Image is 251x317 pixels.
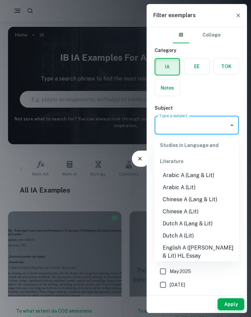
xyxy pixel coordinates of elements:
[155,104,239,112] h6: Subject
[133,152,147,165] button: Filter
[155,169,239,181] li: Arabic A (Lang & Lit)
[218,298,244,310] button: Apply
[155,181,239,194] li: Arabic A (Lit)
[155,59,179,75] button: IA
[155,47,239,54] h6: Category
[155,194,239,206] li: Chinese A (Lang & Lit)
[153,11,196,19] h6: Filter exemplars
[173,27,189,43] button: IB
[184,58,209,74] button: EE
[155,242,239,262] li: English A ([PERSON_NAME] & Lit) HL Essay
[214,58,239,74] button: TOK
[227,120,237,130] button: Close
[155,206,239,218] li: Chinese A (Lit)
[173,27,221,43] div: Filter type choice
[170,268,191,275] span: May 2025
[155,80,180,96] button: Notes
[159,113,187,118] label: Type a subject
[155,137,239,169] div: Studies in Language and Literature
[202,27,221,43] button: College
[170,281,185,288] span: [DATE]
[155,230,239,242] li: Dutch A (Lit)
[155,218,239,230] li: Dutch A (Lang & Lit)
